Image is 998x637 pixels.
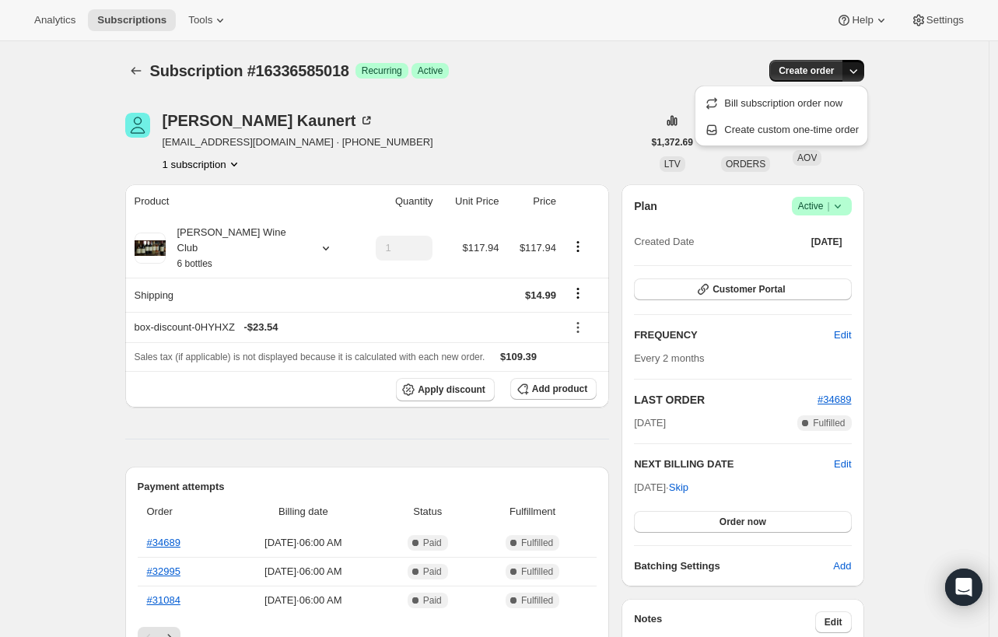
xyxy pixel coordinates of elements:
button: Shipping actions [566,285,590,302]
button: Apply discount [396,378,495,401]
span: Help [852,14,873,26]
h2: FREQUENCY [634,327,834,343]
span: Fulfilled [521,594,553,607]
span: Fulfilled [521,537,553,549]
span: $14.99 [525,289,556,301]
a: #34689 [147,537,180,548]
span: Paid [423,594,442,607]
span: $117.94 [462,242,499,254]
button: Subscriptions [88,9,176,31]
button: Customer Portal [634,278,851,300]
button: Product actions [163,156,242,172]
span: Active [798,198,846,214]
span: Fulfillment [478,504,587,520]
span: Tools [188,14,212,26]
span: $1,372.69 [652,136,693,149]
h2: LAST ORDER [634,392,818,408]
span: Order now [720,516,766,528]
span: Created Date [634,234,694,250]
span: Fulfilled [521,565,553,578]
button: Tools [179,9,237,31]
span: [EMAIL_ADDRESS][DOMAIN_NAME] · [PHONE_NUMBER] [163,135,433,150]
th: Shipping [125,278,355,312]
a: #31084 [147,594,180,606]
span: Active [418,65,443,77]
button: Add product [510,378,597,400]
span: Apply discount [418,383,485,396]
th: Unit Price [437,184,503,219]
span: Subscription #16336585018 [150,62,349,79]
span: [DATE] · 06:00 AM [229,564,377,579]
span: Paid [423,565,442,578]
span: Sales tax (if applicable) is not displayed because it is calculated with each new order. [135,352,485,362]
div: box-discount-0HYHXZ [135,320,556,335]
h2: Payment attempts [138,479,597,495]
button: Add [824,554,860,579]
button: #34689 [818,392,851,408]
button: Edit [834,457,851,472]
button: Skip [660,475,698,500]
th: Price [503,184,560,219]
span: Skip [669,480,688,495]
span: - $23.54 [243,320,278,335]
a: #32995 [147,565,180,577]
span: [DATE] · 06:00 AM [229,593,377,608]
span: Status [387,504,468,520]
h3: Notes [634,611,815,633]
span: Add product [532,383,587,395]
button: Product actions [566,238,590,255]
span: Recurring [362,65,402,77]
a: #34689 [818,394,851,405]
span: ORDERS [726,159,765,170]
span: Create custom one-time order [724,124,859,135]
span: [DATE] · [634,481,688,493]
span: Paid [423,537,442,549]
h2: NEXT BILLING DATE [634,457,834,472]
span: [DATE] [811,236,842,248]
span: Analytics [34,14,75,26]
button: Order now [634,511,851,533]
button: Create order [769,60,843,82]
span: Every 2 months [634,352,704,364]
h6: Batching Settings [634,558,833,574]
span: $109.39 [500,351,537,362]
span: Create order [779,65,834,77]
span: [DATE] · 06:00 AM [229,535,377,551]
button: [DATE] [802,231,852,253]
span: Bill subscription order now [724,97,842,109]
button: Analytics [25,9,85,31]
button: Help [827,9,898,31]
h2: Plan [634,198,657,214]
span: Settings [926,14,964,26]
span: Robert Kaunert [125,113,150,138]
span: Edit [825,616,842,628]
button: Edit [815,611,852,633]
span: Fulfilled [813,417,845,429]
span: LTV [664,159,681,170]
button: Edit [825,323,860,348]
span: | [827,200,829,212]
div: [PERSON_NAME] Wine Club [166,225,306,271]
button: Subscriptions [125,60,147,82]
div: [PERSON_NAME] Kaunert [163,113,375,128]
small: 6 bottles [177,258,212,269]
span: $117.94 [520,242,556,254]
th: Quantity [355,184,438,219]
span: [DATE] [634,415,666,431]
div: Open Intercom Messenger [945,569,982,606]
th: Product [125,184,355,219]
span: Customer Portal [713,283,785,296]
span: Edit [834,327,851,343]
span: Add [833,558,851,574]
button: Settings [902,9,973,31]
span: Billing date [229,504,377,520]
button: $1,372.69 [643,131,702,153]
span: Subscriptions [97,14,166,26]
th: Order [138,495,225,529]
